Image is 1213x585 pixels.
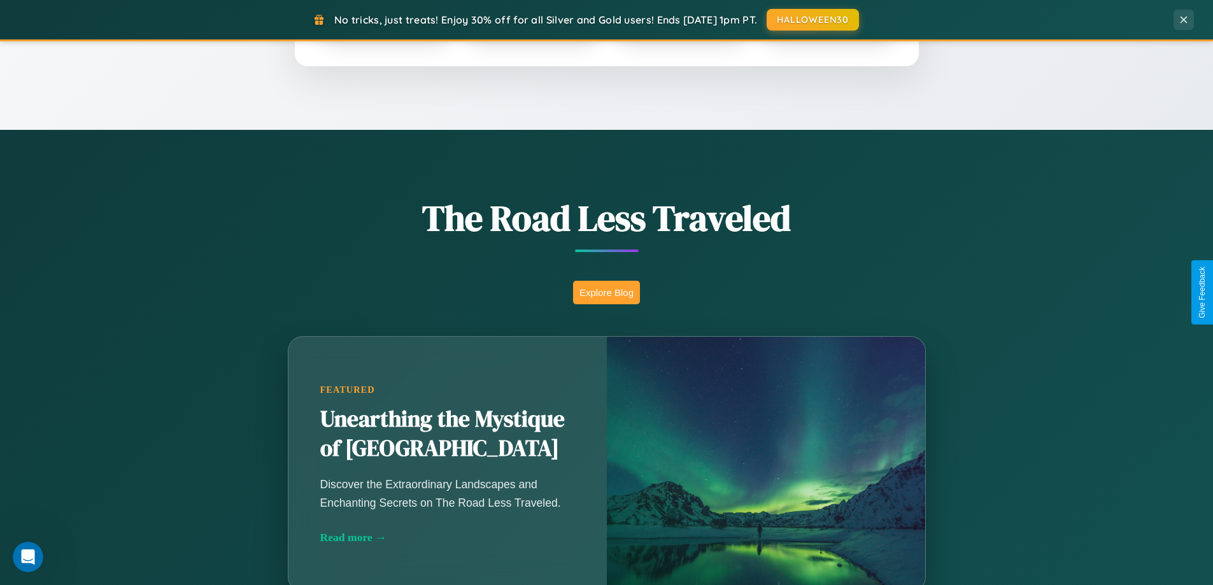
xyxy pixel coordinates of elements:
div: Read more → [320,531,575,544]
div: Give Feedback [1198,267,1207,318]
iframe: Intercom live chat [13,542,43,572]
div: Featured [320,384,575,395]
button: HALLOWEEN30 [767,9,859,31]
h2: Unearthing the Mystique of [GEOGRAPHIC_DATA] [320,405,575,463]
h1: The Road Less Traveled [225,194,989,243]
span: No tricks, just treats! Enjoy 30% off for all Silver and Gold users! Ends [DATE] 1pm PT. [334,13,757,26]
button: Explore Blog [573,281,640,304]
p: Discover the Extraordinary Landscapes and Enchanting Secrets on The Road Less Traveled. [320,476,575,511]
